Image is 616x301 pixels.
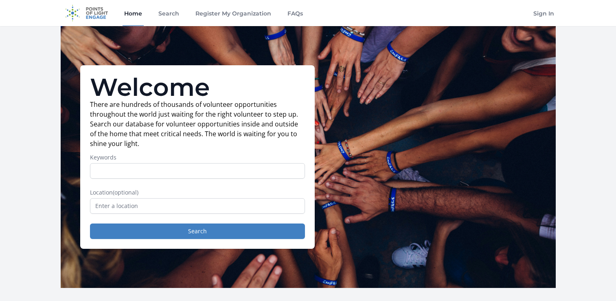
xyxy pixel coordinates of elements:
button: Search [90,224,305,239]
p: There are hundreds of thousands of volunteer opportunities throughout the world just waiting for ... [90,100,305,148]
label: Location [90,188,305,197]
h1: Welcome [90,75,305,100]
input: Enter a location [90,198,305,214]
span: (optional) [113,188,138,196]
label: Keywords [90,153,305,162]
